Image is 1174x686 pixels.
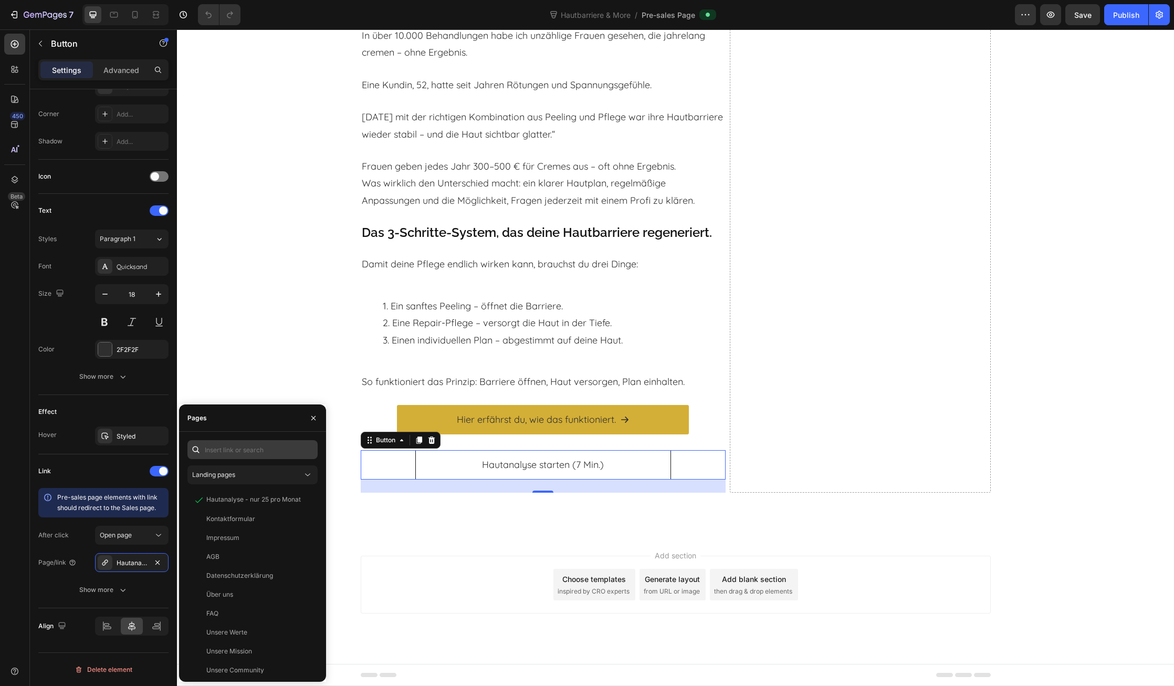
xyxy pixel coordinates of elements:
[69,8,74,21] p: 7
[467,557,523,567] span: from URL or image
[185,129,548,180] p: Frauen geben jedes Jahr 300–500 € für Cremes aus – oft ohne Ergebnis. Was wirklich den Unterschie...
[559,9,633,20] span: Hautbarriere & More
[545,544,609,555] div: Add blank section
[206,571,273,580] div: Datenschutz­erklärung
[642,9,695,20] span: Pre-sales Page
[206,647,252,656] div: Unsere Mission
[305,427,427,444] p: Hautanalyse starten (7 Min.)
[187,440,318,459] input: Insert link or search
[100,234,135,244] span: Paragraph 1
[537,557,615,567] span: then drag & drop elements
[38,531,69,540] div: After click
[38,661,169,678] button: Delete element
[177,29,1174,686] iframe: Design area
[75,663,132,676] div: Delete element
[206,268,548,285] li: Ein sanftes Peeling – öffnet die Barriere.
[185,79,548,113] p: [DATE] mit der richtigen Kombination aus Peeling und Pflege war ihre Hautbarriere wieder stabil –...
[38,430,57,440] div: Hover
[38,109,59,119] div: Corner
[1113,9,1139,20] div: Publish
[117,262,166,272] div: Quicksand
[38,345,55,354] div: Color
[185,344,548,361] p: So funktioniert das Prinzip: Barriere öffnen, Haut versorgen, Plan einhalten.
[206,495,301,504] div: Hautanalyse - nur 25 pro Monat
[474,521,523,532] span: Add section
[220,376,512,405] a: Hier erfährst du, wie das funktioniert.
[114,62,181,69] div: Keywords nach Traffic
[192,471,235,479] span: Landing pages
[79,371,128,382] div: Show more
[280,382,439,399] p: Hier erfährst du, wie das funktioniert.
[38,619,68,633] div: Align
[185,47,548,64] p: Eine Kundin, 52, hatte seit Jahren Rötungen und Spannungsgefühle.
[117,137,166,147] div: Add...
[1074,11,1092,19] span: Save
[54,62,77,69] div: Domain
[187,413,207,423] div: Pages
[206,552,219,562] div: AGB
[51,37,140,50] p: Button
[38,172,51,181] div: Icon
[27,27,116,36] div: Domain: [DOMAIN_NAME]
[38,262,51,271] div: Font
[38,234,57,244] div: Styles
[17,17,25,25] img: logo_orange.svg
[206,285,548,302] li: Eine Repair-Pflege – versorgt die Haut in der Tiefe.
[8,192,25,201] div: Beta
[117,110,166,119] div: Add...
[184,194,549,212] h2: Das 3-Schritte-System, das deine Hautbarriere regeneriert.
[206,514,255,524] div: Kontaktformular
[95,230,169,248] button: Paragraph 1
[38,137,62,146] div: Shadow
[38,580,169,599] button: Show more
[38,367,169,386] button: Show more
[198,4,240,25] div: Undo/Redo
[635,9,637,20] span: /
[385,544,449,555] div: Choose templates
[1104,4,1148,25] button: Publish
[95,526,169,545] button: Open page
[38,206,51,215] div: Text
[57,493,158,512] span: Pre-sales page elements with link should redirect to the Sales page.
[10,112,25,120] div: 450
[43,61,51,69] img: tab_domain_overview_orange.svg
[238,421,494,450] a: Hautanalyse starten (7 Min.)
[197,406,221,415] div: Button
[381,557,453,567] span: inspired by CRO experts
[79,585,128,595] div: Show more
[38,466,51,476] div: Link
[117,432,166,441] div: Styled
[468,544,523,555] div: Generate layout
[185,226,548,243] p: Damit deine Pflege endlich wirken kann, brauchst du drei Dinge:
[4,4,78,25] button: 7
[206,303,548,319] li: Einen individuellen Plan – abgestimmt auf deine Haut.
[187,465,318,484] button: Landing pages
[38,287,66,301] div: Size
[117,345,166,355] div: 2F2F2F
[103,65,139,76] p: Advanced
[17,27,25,36] img: website_grey.svg
[206,533,239,543] div: Impressum
[206,628,247,637] div: Unsere Werte
[52,65,81,76] p: Settings
[38,407,57,417] div: Effect
[1065,4,1100,25] button: Save
[206,609,218,618] div: FAQ
[206,590,233,599] div: Über uns
[100,531,132,539] span: Open page
[206,666,264,675] div: Unsere Community
[102,61,111,69] img: tab_keywords_by_traffic_grey.svg
[117,558,147,568] div: Hautanalyse - nur 25 pro Monat
[29,17,51,25] div: v 4.0.25
[38,558,77,567] div: Page/link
